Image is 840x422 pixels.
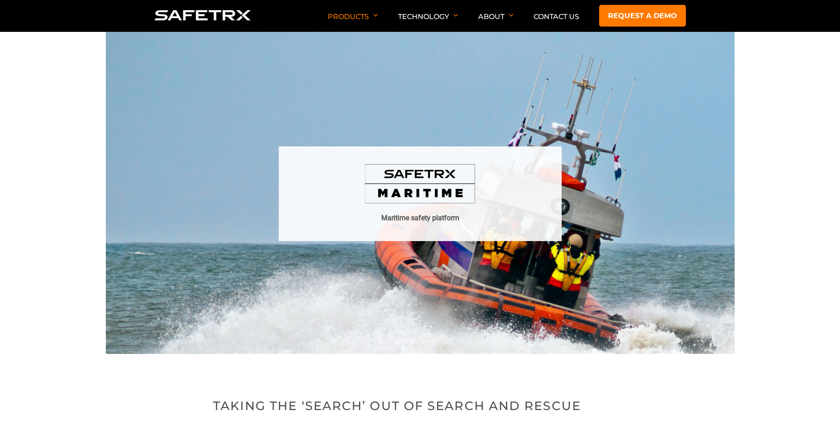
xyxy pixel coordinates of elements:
p: Technology [398,12,458,32]
p: Products [328,12,378,32]
p: About [478,12,514,32]
img: Arrow down [509,14,514,17]
img: Arrow down [453,14,458,17]
img: Logo SafeTrx [155,10,251,20]
img: Arrow down [373,14,378,17]
img: Hero SafeTrx [106,32,735,354]
h2: Taking the ‘search’ out of Search and Rescue [213,397,627,414]
a: Request a demo [599,5,686,27]
a: Contact Us [534,12,579,21]
img: Safetrx Maritime logo [365,164,476,204]
h1: Maritime safety platform [381,213,459,223]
